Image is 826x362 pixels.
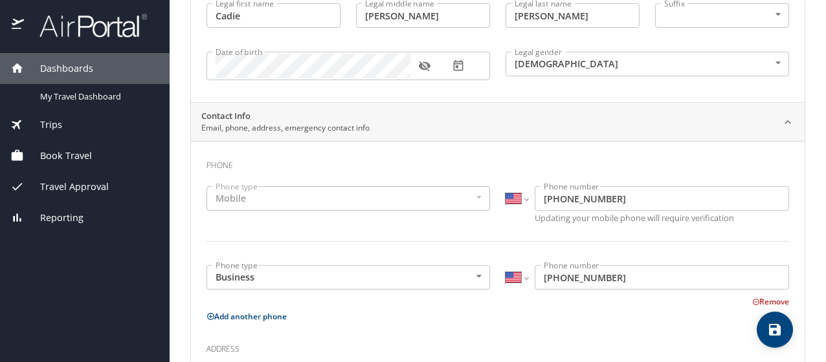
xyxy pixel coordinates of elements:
[24,180,109,194] span: Travel Approval
[206,151,789,173] h3: Phone
[757,312,793,348] button: save
[752,296,789,307] button: Remove
[24,118,62,132] span: Trips
[40,90,154,103] span: My Travel Dashboard
[24,61,93,76] span: Dashboards
[535,214,789,222] p: Updating your mobile phone will require verification
[506,52,789,76] div: [DEMOGRAPHIC_DATA]
[25,13,147,38] img: airportal-logo.png
[191,103,805,142] div: Contact InfoEmail, phone, address, emergency contact info
[206,311,287,322] button: Add another phone
[24,149,92,163] span: Book Travel
[655,3,789,28] div: ​
[206,265,490,290] div: Business
[12,13,25,38] img: icon-airportal.png
[206,335,789,357] h3: Address
[206,186,490,211] div: Mobile
[201,122,370,134] p: Email, phone, address, emergency contact info
[201,110,370,123] h2: Contact Info
[24,211,84,225] span: Reporting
